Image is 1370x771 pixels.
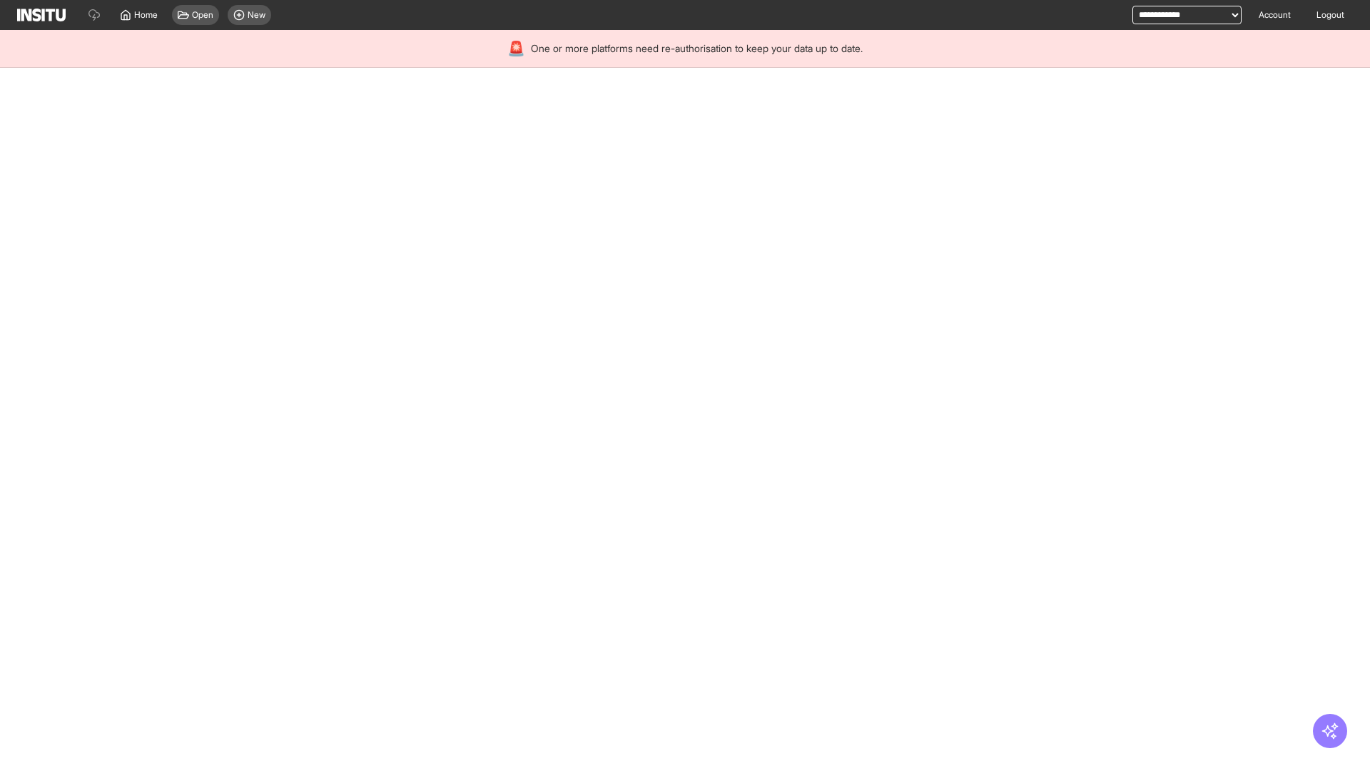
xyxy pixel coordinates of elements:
[531,41,863,56] span: One or more platforms need re-authorisation to keep your data up to date.
[248,9,265,21] span: New
[17,9,66,21] img: Logo
[507,39,525,59] div: 🚨
[192,9,213,21] span: Open
[134,9,158,21] span: Home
